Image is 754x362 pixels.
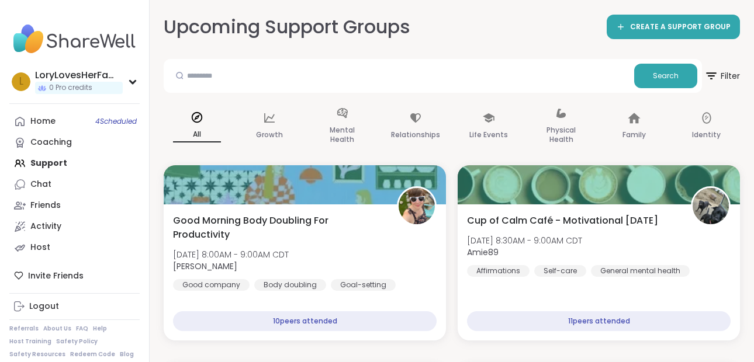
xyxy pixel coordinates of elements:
b: [PERSON_NAME] [173,260,237,272]
div: Home [30,116,56,127]
a: FAQ [76,325,88,333]
a: Logout [9,296,140,317]
a: Redeem Code [70,350,115,358]
a: Coaching [9,132,140,153]
h2: Upcoming Support Groups [164,14,420,40]
div: Coaching [30,137,72,148]
span: 0 Pro credits [49,83,92,93]
div: Affirmations [467,265,530,277]
span: Good Morning Body Doubling For Productivity [173,214,384,242]
p: All [173,127,221,142]
div: General mental health [591,265,690,277]
span: Search [653,71,679,81]
span: 4 Scheduled [95,117,137,126]
div: Self-care [534,265,586,277]
img: Amie89 [693,188,729,224]
img: Adrienne_QueenOfTheDawn [399,188,435,224]
p: Life Events [469,128,508,142]
p: Identity [692,128,721,142]
span: Filter [704,62,740,90]
img: ShareWell Nav Logo [9,19,140,60]
div: Friends [30,200,61,211]
p: Mental Health [319,123,366,147]
iframe: Spotlight [128,138,137,148]
p: Family [622,128,646,142]
a: Host Training [9,337,51,346]
div: Invite Friends [9,265,140,286]
a: Blog [120,350,134,358]
div: Host [30,242,50,253]
div: Activity [30,221,61,232]
iframe: Spotlight [414,20,424,30]
span: Cup of Calm Café - Motivational [DATE] [467,214,658,228]
div: LoryLovesHerFamilia [35,69,123,82]
div: Good company [173,279,250,291]
a: Safety Resources [9,350,65,358]
a: Friends [9,195,140,216]
a: Safety Policy [56,337,98,346]
p: Relationships [391,128,440,142]
b: Amie89 [467,246,499,258]
span: L [19,74,23,89]
div: Body doubling [254,279,326,291]
a: Activity [9,216,140,237]
a: Host [9,237,140,258]
div: Chat [30,179,51,190]
button: Filter [704,59,740,93]
p: Physical Health [537,123,585,147]
span: [DATE] 8:00AM - 9:00AM CDT [173,249,289,260]
button: Search [634,64,697,88]
a: Referrals [9,325,39,333]
a: Help [93,325,107,333]
div: 11 peers attended [467,311,731,331]
div: Logout [29,301,59,312]
span: CREATE A SUPPORT GROUP [630,22,731,32]
a: About Us [43,325,71,333]
div: 10 peers attended [173,311,437,331]
a: Chat [9,174,140,195]
p: Growth [256,128,283,142]
div: Goal-setting [331,279,396,291]
a: CREATE A SUPPORT GROUP [607,15,740,39]
a: Home4Scheduled [9,111,140,132]
span: [DATE] 8:30AM - 9:00AM CDT [467,235,582,246]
